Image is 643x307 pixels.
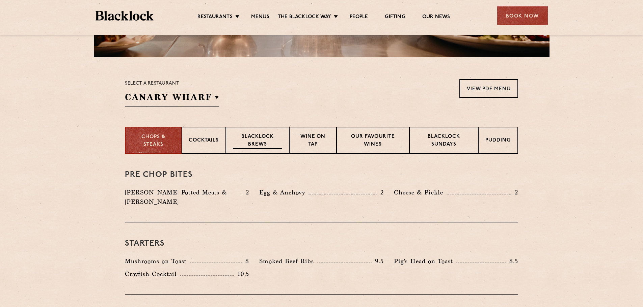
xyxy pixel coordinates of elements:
h2: Canary Wharf [125,91,219,106]
a: Restaurants [197,14,233,21]
a: Menus [251,14,269,21]
a: The Blacklock Way [278,14,331,21]
p: Select a restaurant [125,79,219,88]
a: Gifting [385,14,405,21]
p: Mushrooms on Toast [125,256,190,266]
a: View PDF Menu [459,79,518,98]
a: Our News [422,14,450,21]
p: 9.5 [372,257,384,266]
p: [PERSON_NAME] Potted Meats & [PERSON_NAME] [125,188,242,207]
p: 2 [511,188,518,197]
p: Blacklock Sundays [417,133,471,149]
p: 8.5 [506,257,518,266]
p: Chops & Steaks [132,133,175,149]
p: Crayfish Cocktail [125,269,180,279]
p: 10.5 [234,270,249,278]
p: Egg & Anchovy [259,188,309,197]
div: Book Now [497,6,548,25]
p: Pudding [485,137,511,145]
h3: Starters [125,239,518,248]
p: Blacklock Brews [233,133,282,149]
p: Cheese & Pickle [394,188,447,197]
p: Cocktails [189,137,219,145]
p: 2 [242,188,249,197]
h3: Pre Chop Bites [125,171,518,179]
p: 8 [242,257,249,266]
p: Smoked Beef Ribs [259,256,317,266]
p: Pig's Head on Toast [394,256,456,266]
p: Wine on Tap [296,133,329,149]
a: People [350,14,368,21]
p: Our favourite wines [344,133,402,149]
p: 2 [377,188,384,197]
img: BL_Textured_Logo-footer-cropped.svg [96,11,154,21]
